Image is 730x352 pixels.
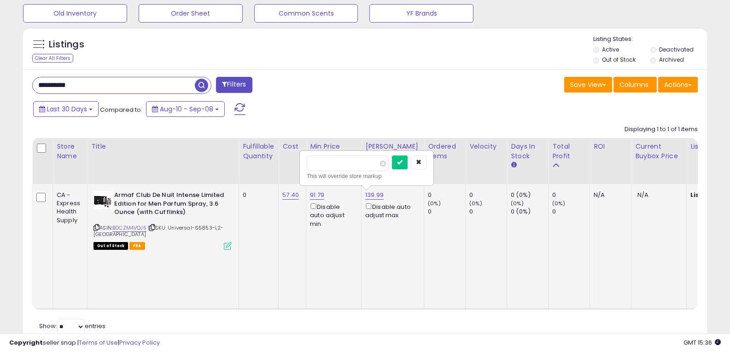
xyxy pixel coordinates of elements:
a: 91.79 [310,190,324,200]
button: Order Sheet [139,4,243,23]
div: [PERSON_NAME] [365,142,420,151]
span: Columns [619,80,648,89]
small: (0%) [511,200,524,207]
div: 0 [428,208,465,216]
span: All listings that are currently out of stock and unavailable for purchase on Amazon [93,242,128,250]
div: 0 [243,191,271,199]
div: Velocity [469,142,503,151]
div: Total Profit [552,142,586,161]
div: ROI [594,142,627,151]
label: Active [602,46,619,53]
span: N/A [637,190,648,199]
button: Common Scents [254,4,358,23]
div: Displaying 1 to 1 of 1 items [625,125,698,134]
b: Armaf Club De Nuit Intense Limited Edition for Men Parfum Spray, 3.6 Ounce (with Cufflinks) [114,191,226,219]
small: (0%) [428,200,441,207]
div: Fulfillable Quantity [243,142,274,161]
span: Show: entries [39,322,105,330]
div: Disable auto adjust max [365,202,417,219]
span: Compared to: [100,105,142,114]
div: Current Buybox Price [635,142,683,161]
div: Clear All Filters [32,54,73,63]
label: Out of Stock [602,56,636,63]
div: seller snap | | [9,339,160,347]
div: ASIN: [93,191,232,249]
div: Title [91,142,235,151]
div: Store Name [57,142,83,161]
div: 0 [552,191,590,199]
div: 0 [469,208,507,216]
div: 0 [428,191,465,199]
button: Old Inventory [23,4,127,23]
a: B0CZM4VQJ5 [112,224,146,232]
button: Columns [613,77,657,92]
div: This will override store markup [307,172,426,181]
div: Cost [282,142,302,151]
span: Last 30 Days [47,104,87,114]
a: Privacy Policy [119,338,160,347]
button: Actions [658,77,698,92]
small: Days In Stock. [511,161,516,169]
button: Filters [216,77,252,93]
button: Aug-10 - Sep-08 [146,101,225,117]
div: Days In Stock [511,142,544,161]
label: Deactivated [659,46,694,53]
button: YF Brands [369,4,473,23]
small: (0%) [469,200,482,207]
div: Ordered Items [428,142,461,161]
a: 57.40 [282,190,299,200]
span: Aug-10 - Sep-08 [160,104,213,114]
div: Disable auto adjust min [310,202,354,228]
label: Archived [659,56,684,63]
button: Save View [564,77,612,92]
div: N/A [594,191,624,199]
div: 0 (0%) [511,191,548,199]
img: 31+F2p-NNGL._SL40_.jpg [93,191,112,209]
div: 0 (0%) [511,208,548,216]
h5: Listings [49,38,84,51]
div: CA - Express Health Supply [57,191,80,225]
div: 0 [469,191,507,199]
button: Last 30 Days [33,101,99,117]
a: Terms of Use [79,338,118,347]
span: 2025-10-9 15:36 GMT [683,338,721,347]
div: 0 [552,208,590,216]
span: | SKU: Universal-65853-L2-[GEOGRAPHIC_DATA] [93,224,223,238]
p: Listing States: [593,35,707,44]
span: FBA [129,242,145,250]
a: 139.99 [365,190,384,200]
div: Min Price [310,142,357,151]
strong: Copyright [9,338,43,347]
small: (0%) [552,200,565,207]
